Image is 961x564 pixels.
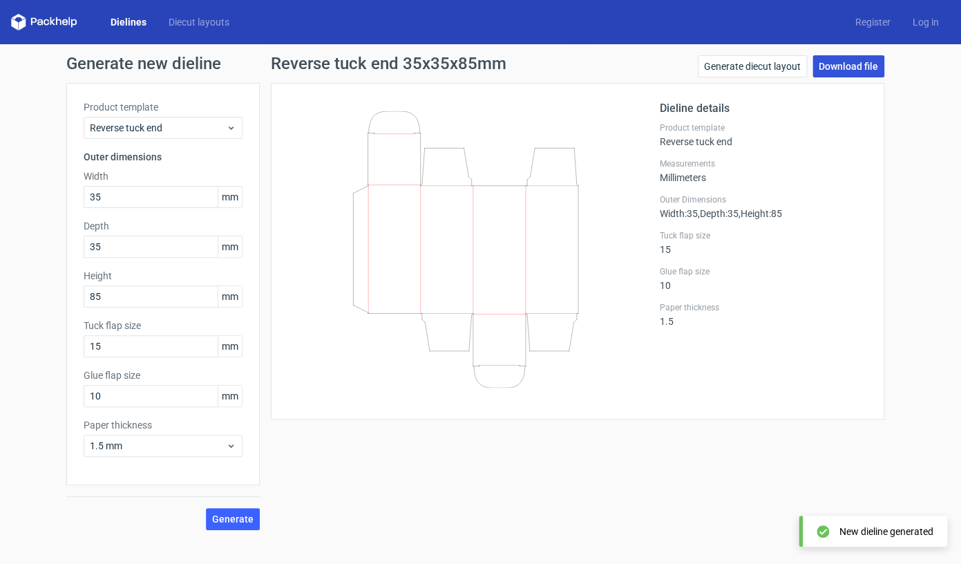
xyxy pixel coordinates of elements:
span: , Height : 85 [739,208,782,219]
label: Tuck flap size [84,319,242,332]
a: Log in [902,15,950,29]
span: mm [218,236,242,257]
span: 1.5 mm [90,439,226,453]
div: 10 [660,266,867,291]
span: mm [218,286,242,307]
div: Reverse tuck end [660,122,867,147]
label: Measurements [660,158,867,169]
a: Generate diecut layout [698,55,807,77]
a: Register [844,15,902,29]
label: Outer Dimensions [660,194,867,205]
div: New dieline generated [839,525,933,538]
h1: Generate new dieline [66,55,895,72]
label: Tuck flap size [660,230,867,241]
label: Glue flap size [84,368,242,382]
label: Glue flap size [660,266,867,277]
div: 15 [660,230,867,255]
span: mm [218,386,242,406]
a: Dielines [99,15,158,29]
button: Generate [206,508,260,530]
div: Millimeters [660,158,867,183]
div: 1.5 [660,302,867,327]
label: Width [84,169,242,183]
h3: Outer dimensions [84,150,242,164]
h1: Reverse tuck end 35x35x85mm [271,55,506,72]
span: Reverse tuck end [90,121,226,135]
span: mm [218,336,242,357]
span: Generate [212,514,254,524]
h2: Dieline details [660,100,867,117]
a: Diecut layouts [158,15,240,29]
label: Paper thickness [660,302,867,313]
span: mm [218,187,242,207]
label: Depth [84,219,242,233]
label: Paper thickness [84,418,242,432]
span: , Depth : 35 [698,208,739,219]
a: Download file [812,55,884,77]
span: Width : 35 [660,208,698,219]
label: Product template [84,100,242,114]
label: Height [84,269,242,283]
label: Product template [660,122,867,133]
